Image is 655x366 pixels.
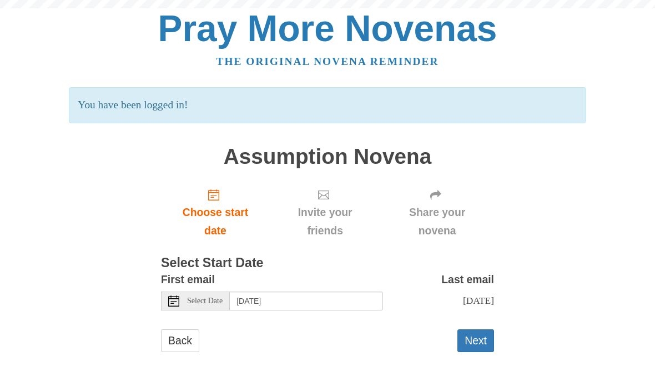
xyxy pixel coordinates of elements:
div: Click "Next" to confirm your start date first. [380,179,494,245]
a: Pray More Novenas [158,8,497,49]
span: Choose start date [172,203,259,240]
h3: Select Start Date [161,256,494,270]
span: Share your novena [391,203,483,240]
a: The original novena reminder [216,56,439,67]
span: [DATE] [463,295,494,306]
label: First email [161,270,215,289]
label: Last email [441,270,494,289]
button: Next [457,329,494,352]
a: Choose start date [161,179,270,245]
p: You have been logged in! [69,87,586,123]
span: Invite your friends [281,203,369,240]
span: Select Date [187,297,223,305]
h1: Assumption Novena [161,145,494,169]
a: Back [161,329,199,352]
div: Click "Next" to confirm your start date first. [270,179,380,245]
